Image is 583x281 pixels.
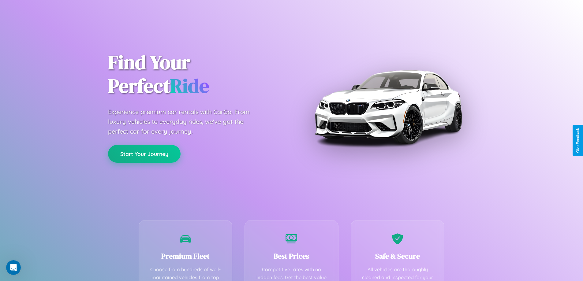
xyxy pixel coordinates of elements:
h3: Best Prices [254,251,329,261]
h3: Premium Fleet [148,251,223,261]
img: Premium BMW car rental vehicle [312,31,465,183]
p: Experience premium car rentals with CarGo. From luxury vehicles to everyday rides, we've got the ... [108,107,261,136]
button: Start Your Journey [108,145,181,163]
iframe: Intercom live chat [6,260,21,275]
h3: Safe & Secure [360,251,435,261]
div: Give Feedback [576,128,580,153]
h1: Find Your Perfect [108,51,282,98]
span: Ride [170,72,209,99]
